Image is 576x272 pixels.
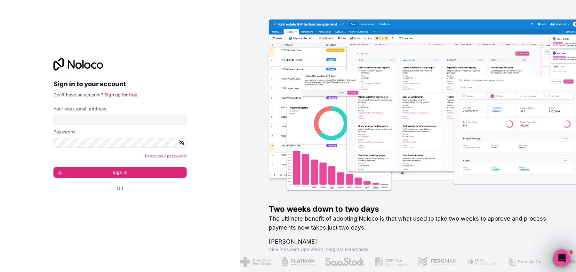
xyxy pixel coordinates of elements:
label: Password [53,129,75,135]
img: /assets/fiera-fwj2N5v4.png [444,257,474,267]
h1: [PERSON_NAME] [269,237,556,246]
a: Forgot your password? [145,154,187,158]
span: 5 [568,250,574,255]
h1: Vice President Operations , Fergmar Enterprises [269,246,556,253]
span: Or [117,185,123,192]
input: Email address [53,115,187,125]
a: Sign up for free [104,92,137,97]
h2: The ultimate benefit of adopting Noloco is that what used to take two weeks to approve and proces... [269,214,556,232]
img: /assets/gbstax-C-GtDUiK.png [352,257,384,267]
img: /assets/phoenix-BREaitsQ.png [484,257,518,267]
h1: Two weeks down to two days [269,204,556,214]
img: /assets/fdworks-Bi04fVtw.png [529,257,566,267]
img: /assets/fergmar-CudnrXN5.png [395,257,434,267]
h2: Sign in to your account [53,78,187,90]
iframe: Sign in with Google Button [50,199,185,213]
img: /assets/saastock-C6Zbiodz.png [301,257,342,267]
span: Don't have an account? [53,92,103,97]
label: Your work email address [53,106,107,112]
iframe: Intercom live chat [554,250,571,267]
input: Password [53,138,187,148]
img: /assets/flatiron-C8eUkumj.png [258,257,291,267]
button: Sign in [53,167,187,178]
img: /assets/american-red-cross-BAupjrZR.png [217,257,248,267]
